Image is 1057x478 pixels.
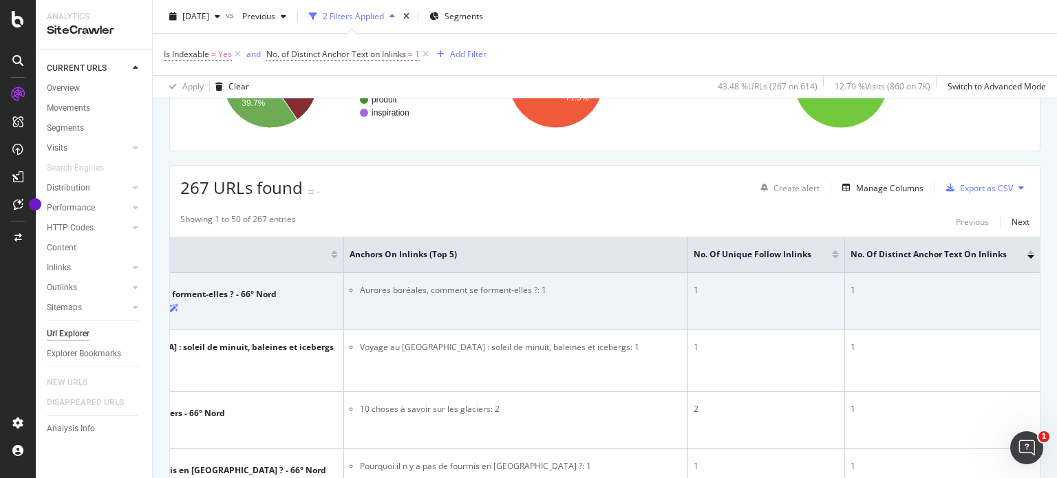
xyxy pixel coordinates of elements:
span: Yes [218,45,232,64]
div: 12.79 % Visits ( 860 on 7K ) [835,80,930,92]
div: Url Explorer [47,327,89,341]
div: times [401,10,412,23]
div: 1 [851,284,1034,296]
li: Voyage au [GEOGRAPHIC_DATA] : soleil de minuit, baleines et icebergs: 1 [360,341,682,354]
a: DISAPPEARED URLS [47,395,138,410]
button: Create alert [755,177,820,199]
span: No. of Distinct Anchor Text on Inlinks [851,248,1007,261]
span: 1 [1038,431,1049,442]
li: 10 choses à savoir sur les glaciers: 2 [360,403,682,415]
div: Next [1012,216,1029,228]
a: Url Explorer [47,327,142,341]
div: Content [47,241,76,255]
div: NEW URLS [47,376,87,390]
span: No. of Distinct Anchor Text on Inlinks [266,48,406,60]
a: Inlinks [47,261,129,275]
button: Add Filter [431,46,487,63]
a: HTTP Codes [47,221,129,235]
div: DISAPPEARED URLS [47,395,124,410]
button: Previous [237,6,292,28]
div: Clear [228,80,249,92]
div: Sitemaps [47,301,82,315]
div: Explorer Bookmarks [47,347,121,361]
text: 39.7% [242,98,265,108]
span: Anchors on Inlinks (top 5) [350,248,661,261]
button: Manage Columns [837,180,923,196]
a: CURRENT URLS [47,61,129,76]
a: Analysis Info [47,422,142,436]
a: Content [47,241,142,255]
li: Pourquoi il n y a pas de fourmis en [GEOGRAPHIC_DATA] ?: 1 [360,460,682,472]
div: Movements [47,101,90,116]
div: 1 [851,460,1034,472]
div: 1 [694,341,839,354]
div: 1 [851,341,1034,354]
span: Segments [445,10,483,22]
span: = [211,48,216,60]
text: inspiration [372,108,409,118]
div: Export as CSV [960,182,1013,194]
div: 1 [694,284,839,296]
div: Analysis Info [47,422,95,436]
a: Visits [47,141,129,155]
div: HTTP Codes [47,221,94,235]
div: Distribution [47,181,90,195]
div: Voyage au [GEOGRAPHIC_DATA] : soleil de minuit, baleines et icebergs - 66° Nord [47,341,338,366]
a: Explorer Bookmarks [47,347,142,361]
div: Segments [47,121,84,135]
a: AI Url Details [169,301,179,315]
div: Overview [47,81,80,96]
div: Inlinks [47,261,71,275]
div: 2 [694,403,839,415]
span: Previous [237,10,275,22]
span: = [408,48,413,60]
a: Movements [47,101,142,116]
div: A chart. [180,21,456,140]
div: 43.48 % URLs ( 267 on 614 ) [718,80,818,92]
button: and [246,47,261,61]
span: No. of Unique Follow Inlinks [694,248,811,261]
a: Distribution [47,181,129,195]
a: Segments [47,121,142,135]
div: CURRENT URLS [47,61,107,76]
a: Performance [47,201,129,215]
div: - [317,186,319,197]
a: Search Engines [47,161,118,175]
button: Clear [210,76,249,98]
div: Search Engines [47,161,104,175]
div: Outlinks [47,281,77,295]
div: Visits [47,141,67,155]
div: and [246,48,261,60]
span: vs [226,9,237,21]
div: Add Filter [450,48,487,60]
button: Segments [424,6,489,28]
text: produit [372,95,397,105]
img: Equal [308,190,314,194]
div: Create alert [773,182,820,194]
li: Aurores boréales, comment se forment-elles ?: 1 [360,284,682,296]
button: Export as CSV [941,177,1013,199]
iframe: Intercom live chat [1010,431,1043,464]
span: 2025 Sep. 23rd [182,10,209,22]
div: Pourquoi il n y a pas de fourmis en [GEOGRAPHIC_DATA] ? - 66° Nord [47,464,326,477]
a: NEW URLS [47,376,101,390]
div: 1 [694,460,839,472]
a: Sitemaps [47,301,129,315]
div: Tooltip anchor [29,198,41,210]
div: Switch to Advanced Mode [948,80,1046,92]
button: Switch to Advanced Mode [942,76,1046,98]
button: Next [1012,213,1029,230]
a: Overview [47,81,142,96]
button: [DATE] [164,6,226,28]
div: Apply [182,80,204,92]
div: Previous [956,216,989,228]
div: 1 [851,403,1034,415]
div: SiteCrawler [47,23,141,39]
div: Showing 1 to 50 of 267 entries [180,213,296,230]
div: Performance [47,201,95,215]
span: Is Indexable [164,48,209,60]
button: Previous [956,213,989,230]
span: 267 URLs found [180,176,303,199]
button: Apply [164,76,204,98]
a: Outlinks [47,281,129,295]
